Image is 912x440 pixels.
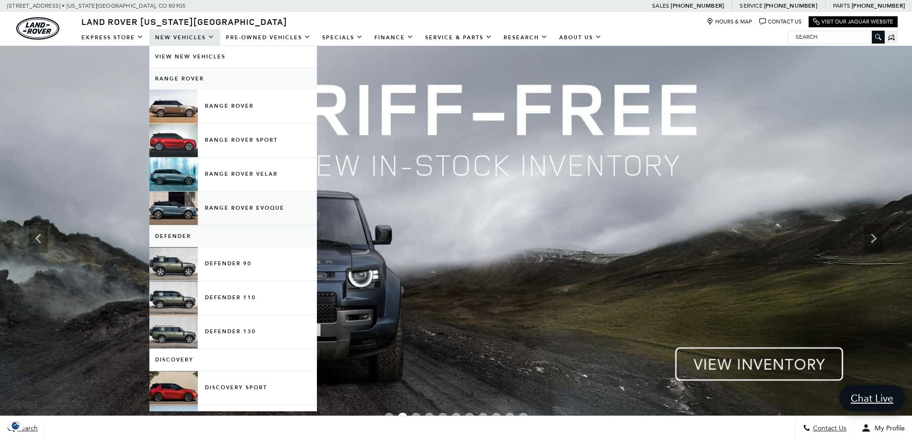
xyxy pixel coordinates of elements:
[671,2,724,10] a: [PHONE_NUMBER]
[149,192,317,225] a: Range Rover Evoque
[369,29,419,46] a: Finance
[518,413,528,422] span: Go to slide 11
[149,226,317,247] a: Defender
[759,18,801,25] a: Contact Us
[411,413,421,422] span: Go to slide 3
[425,413,434,422] span: Go to slide 4
[864,224,883,253] div: Next
[811,424,846,432] span: Contact Us
[76,29,608,46] nav: Main Navigation
[854,416,912,440] button: Open user profile menu
[149,158,317,191] a: Range Rover Velar
[478,413,488,422] span: Go to slide 8
[149,371,317,405] a: Discovery Sport
[81,16,287,27] span: Land Rover [US_STATE][GEOGRAPHIC_DATA]
[833,2,850,9] span: Parts
[16,17,59,40] img: Land Rover
[16,17,59,40] a: land-rover
[29,224,48,253] div: Previous
[505,413,515,422] span: Go to slide 10
[316,29,369,46] a: Specials
[451,413,461,422] span: Go to slide 6
[465,413,474,422] span: Go to slide 7
[149,90,317,123] a: Range Rover
[398,413,407,422] span: Go to slide 2
[788,31,884,43] input: Search
[76,16,293,27] a: Land Rover [US_STATE][GEOGRAPHIC_DATA]
[149,405,317,439] a: Discovery
[764,2,817,10] a: [PHONE_NUMBER]
[419,29,498,46] a: Service & Parts
[5,420,27,430] img: Opt-Out Icon
[76,29,149,46] a: EXPRESS STORE
[149,68,317,90] a: Range Rover
[652,2,669,9] span: Sales
[7,2,186,9] a: [STREET_ADDRESS] • [US_STATE][GEOGRAPHIC_DATA], CO 80905
[852,2,905,10] a: [PHONE_NUMBER]
[740,2,762,9] span: Service
[707,18,752,25] a: Hours & Map
[846,392,898,405] span: Chat Live
[149,124,317,157] a: Range Rover Sport
[384,413,394,422] span: Go to slide 1
[492,413,501,422] span: Go to slide 9
[149,349,317,371] a: Discovery
[149,315,317,349] a: Defender 130
[438,413,448,422] span: Go to slide 5
[149,281,317,315] a: Defender 110
[871,424,905,432] span: My Profile
[149,46,317,68] a: View New Vehicles
[149,29,220,46] a: New Vehicles
[839,385,905,411] a: Chat Live
[553,29,608,46] a: About Us
[813,18,893,25] a: Visit Our Jaguar Website
[498,29,553,46] a: Research
[5,420,27,430] section: Click to Open Cookie Consent Modal
[149,247,317,281] a: Defender 90
[220,29,316,46] a: Pre-Owned Vehicles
